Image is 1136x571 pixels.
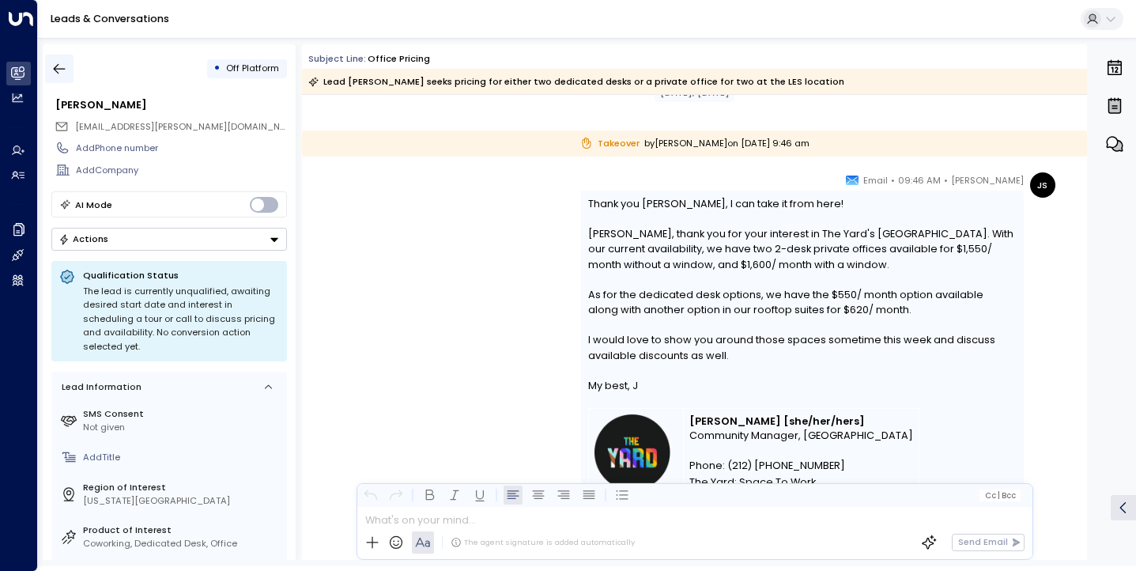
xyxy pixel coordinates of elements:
[386,486,405,505] button: Redo
[75,197,112,213] div: AI Mode
[51,12,169,25] a: Leads & Conversations
[302,130,1087,157] div: by [PERSON_NAME] on [DATE] 9:46 am
[83,421,281,434] div: Not given
[76,164,286,177] div: AddCompany
[83,451,281,464] div: AddTitle
[57,380,142,394] div: Lead Information
[51,228,287,251] button: Actions
[588,378,1016,393] div: My best, J
[594,414,670,490] img: AIorK4xEUP9BnAH0HAV2AH7MWnZoYIuNPofXH_AvaDDJ-3rc08f8cFkh34db4BxSLkqcoVNh8WRIZQy7mEk7
[55,97,286,112] div: [PERSON_NAME]
[360,486,379,505] button: Undo
[83,285,279,354] div: The lead is currently unqualified, awaiting desired start date and interest in scheduling a tour ...
[75,120,287,134] span: ariel.p.langer@gmail.com
[588,196,1016,211] div: Thank you [PERSON_NAME], I can take it from here!
[951,172,1024,188] span: [PERSON_NAME]
[944,172,948,188] span: •
[689,429,913,443] span: Community Manager, [GEOGRAPHIC_DATA]
[984,491,1015,500] span: Cc Bcc
[588,332,1016,362] div: I would love to show you around those spaces sometime this week and discuss available discounts a...
[83,407,281,421] label: SMS Consent
[83,537,281,550] div: Coworking, Dedicated Desk, Office
[580,137,640,150] span: Takeover
[979,490,1021,501] button: Cc|Bcc
[997,491,999,500] span: |
[451,537,635,548] div: The agent signature is added automatically
[308,74,844,89] div: Lead [PERSON_NAME] seeks pricing for either two dedicated desks or a private office for two at th...
[689,414,865,429] span: [PERSON_NAME] [she/her/hers]
[51,228,287,251] div: Button group with a nested menu
[588,287,1016,317] div: As for the dedicated desk options, we have the $550/ month option available along with another op...
[1030,172,1055,198] div: JS
[83,524,281,537] label: Product of Interest
[83,494,281,508] div: [US_STATE][GEOGRAPHIC_DATA]
[308,52,366,65] span: Subject Line:
[689,459,845,473] span: Phone: (212) [PHONE_NUMBER]
[226,62,279,74] span: Off Platform
[588,226,1016,272] div: [PERSON_NAME], thank you for your interest in The Yard's [GEOGRAPHIC_DATA]. With our current avai...
[368,52,430,66] div: office pricing
[75,120,302,133] span: [EMAIL_ADDRESS][PERSON_NAME][DOMAIN_NAME]
[689,474,816,491] a: The Yard: Space To Work
[898,172,941,188] span: 09:46 AM
[213,57,221,80] div: •
[891,172,895,188] span: •
[863,172,888,188] span: Email
[83,269,279,282] p: Qualification Status
[76,142,286,155] div: AddPhone number
[58,233,108,244] div: Actions
[83,481,281,494] label: Region of Interest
